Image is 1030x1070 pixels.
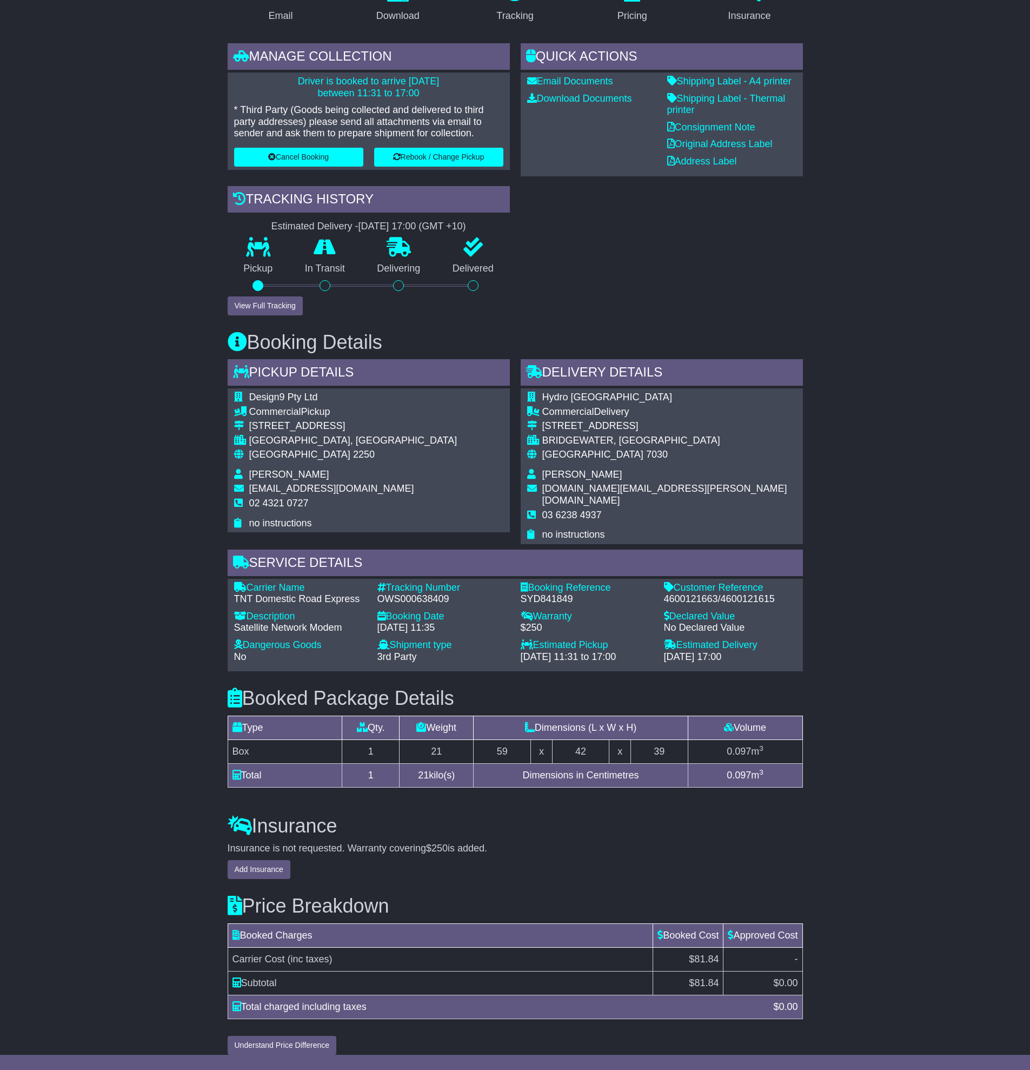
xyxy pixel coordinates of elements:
div: Email [268,9,293,23]
td: 39 [630,739,688,763]
div: BRIDGEWATER, [GEOGRAPHIC_DATA] [542,435,796,447]
div: 4600121663/4600121615 [664,593,796,605]
div: Tracking Number [377,582,510,594]
div: [DATE] 17:00 [664,651,796,663]
td: 1 [342,763,400,787]
div: Description [234,611,367,623]
td: 21 [400,739,474,763]
span: no instructions [542,529,605,540]
button: View Full Tracking [228,296,303,315]
span: [GEOGRAPHIC_DATA] [542,449,643,460]
span: [PERSON_NAME] [249,469,329,480]
span: [DOMAIN_NAME][EMAIL_ADDRESS][PERSON_NAME][DOMAIN_NAME] [542,483,787,506]
td: Volume [688,716,802,739]
button: Cancel Booking [234,148,363,167]
td: $ [723,971,802,995]
sup: 3 [759,744,763,752]
div: TNT Domestic Road Express [234,593,367,605]
td: Booked Charges [228,923,653,947]
div: Manage collection [228,43,510,72]
div: Pickup Details [228,359,510,388]
td: Type [228,716,342,739]
sup: 3 [759,768,763,776]
td: Box [228,739,342,763]
div: Estimated Pickup [521,639,653,651]
td: Dimensions in Centimetres [474,763,688,787]
div: $250 [521,622,653,634]
h3: Booking Details [228,332,803,353]
div: Tracking history [228,186,510,215]
span: [EMAIL_ADDRESS][DOMAIN_NAME] [249,483,414,494]
td: Subtotal [228,971,653,995]
span: Commercial [542,406,594,417]
td: 1 [342,739,400,763]
div: No Declared Value [664,622,796,634]
div: [STREET_ADDRESS] [542,420,796,432]
div: [DATE] 11:35 [377,622,510,634]
span: No [234,651,247,662]
span: [GEOGRAPHIC_DATA] [249,449,350,460]
div: Tracking [496,9,533,23]
td: $ [653,971,723,995]
a: Email Documents [527,76,613,87]
h3: Price Breakdown [228,895,803,917]
div: Quick Actions [521,43,803,72]
td: Weight [400,716,474,739]
span: 21 [418,770,429,781]
span: 2250 [353,449,375,460]
div: [DATE] 11:31 to 17:00 [521,651,653,663]
span: $250 [426,843,448,854]
div: Estimated Delivery - [228,221,510,233]
div: Warranty [521,611,653,623]
div: Pickup [249,406,457,418]
span: 81.84 [694,977,719,988]
td: x [609,739,630,763]
span: 3rd Party [377,651,417,662]
td: Dimensions (L x W x H) [474,716,688,739]
div: [STREET_ADDRESS] [249,420,457,432]
div: Delivery [542,406,796,418]
div: Declared Value [664,611,796,623]
td: kilo(s) [400,763,474,787]
button: Understand Price Difference [228,1036,337,1055]
td: m [688,763,802,787]
div: OWS000638409 [377,593,510,605]
div: Carrier Name [234,582,367,594]
span: [PERSON_NAME] [542,469,622,480]
div: Booking Reference [521,582,653,594]
div: SYD841849 [521,593,653,605]
div: Customer Reference [664,582,796,594]
span: 0.097 [727,746,751,757]
span: 0.097 [727,770,751,781]
a: Shipping Label - A4 printer [667,76,792,87]
span: $81.84 [689,954,719,965]
td: x [531,739,552,763]
td: Total [228,763,342,787]
a: Consignment Note [667,122,755,133]
div: [DATE] 17:00 (GMT +10) [358,221,466,233]
div: Insurance is not requested. Warranty covering is added. [228,843,803,855]
a: Address Label [667,156,737,167]
p: * Third Party (Goods being collected and delivered to third party addresses) please send all atta... [234,104,503,140]
td: 42 [552,739,609,763]
a: Shipping Label - Thermal printer [667,93,786,116]
span: Design9 Pty Ltd [249,392,318,402]
div: Dangerous Goods [234,639,367,651]
div: Service Details [228,550,803,579]
div: Satellite Network Modem [234,622,367,634]
td: Qty. [342,716,400,739]
div: Insurance [728,9,771,23]
p: Delivered [436,263,510,275]
p: Driver is booked to arrive [DATE] between 11:31 to 17:00 [234,76,503,99]
div: Download [376,9,420,23]
p: Pickup [228,263,289,275]
span: (inc taxes) [288,954,333,965]
td: 59 [474,739,531,763]
button: Rebook / Change Pickup [374,148,503,167]
h3: Insurance [228,815,803,837]
div: Pricing [617,9,647,23]
div: Delivery Details [521,359,803,388]
a: Download Documents [527,93,632,104]
td: Approved Cost [723,923,802,947]
span: 0.00 [779,1001,798,1012]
